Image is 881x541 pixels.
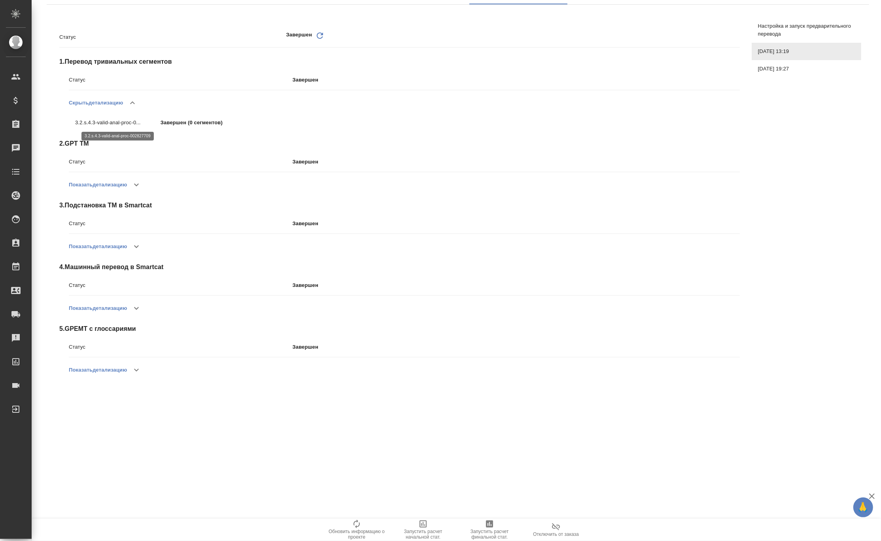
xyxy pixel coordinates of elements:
p: Завершен (0 сегментов) [161,119,246,127]
button: Скрытьдетализацию [69,93,123,112]
p: Завершен [293,281,740,289]
p: Завершен [293,76,740,84]
p: Статус [69,281,293,289]
div: Настройка и запуск предварительного перевода [752,17,861,43]
span: Настройка и запуск предварительного перевода [758,22,855,38]
p: Завершен [293,220,740,228]
button: Показатьдетализацию [69,299,127,318]
button: Показатьдетализацию [69,361,127,380]
p: Завершен [286,31,312,43]
p: Статус [69,220,293,228]
span: 1 . Перевод тривиальных сегментов [59,57,740,66]
span: 4 . Машинный перевод в Smartcat [59,262,740,272]
button: 🙏 [853,497,873,517]
p: Статус [69,76,293,84]
span: 5 . GPEMT с глоссариями [59,324,740,334]
p: Статус [59,33,286,41]
span: 🙏 [856,499,870,516]
span: 3 . Подстановка ТМ в Smartcat [59,201,740,210]
p: Завершен [293,158,740,166]
span: 2 . GPT TM [59,139,740,148]
p: Статус [69,158,293,166]
div: [DATE] 13:19 [752,43,861,60]
button: Показатьдетализацию [69,175,127,194]
span: [DATE] 13:19 [758,47,855,55]
button: Показатьдетализацию [69,237,127,256]
p: 3.2.s.4.3-valid-anal-proc-0... [75,119,161,127]
p: Статус [69,343,293,351]
p: Завершен [293,343,740,351]
div: [DATE] 19:27 [752,60,861,78]
span: [DATE] 19:27 [758,65,855,73]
